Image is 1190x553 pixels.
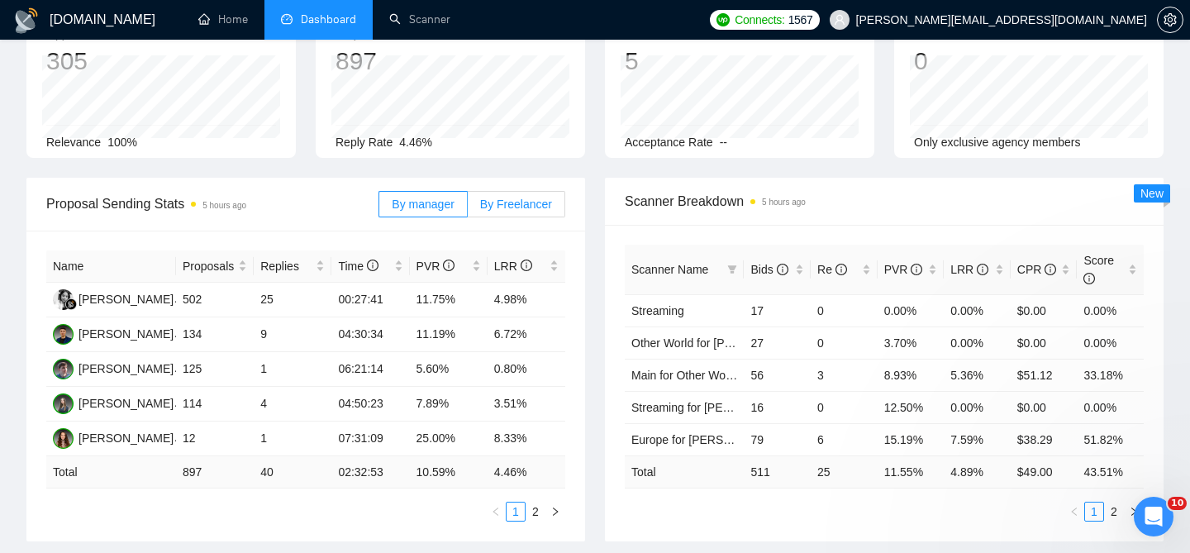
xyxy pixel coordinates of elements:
[1083,273,1095,284] span: info-circle
[834,14,845,26] span: user
[486,502,506,522] li: Previous Page
[914,45,1043,77] div: 0
[727,265,737,274] span: filter
[46,250,176,283] th: Name
[399,136,432,149] span: 4.46%
[336,136,393,149] span: Reply Rate
[202,201,246,210] time: 5 hours ago
[878,359,945,391] td: 8.93%
[811,294,878,327] td: 0
[392,198,454,211] span: By manager
[631,433,783,446] a: Europe for [PERSON_NAME]
[13,7,40,34] img: logo
[750,263,788,276] span: Bids
[944,359,1011,391] td: 5.36%
[494,260,532,273] span: LRR
[1077,359,1144,391] td: 33.18%
[254,352,331,387] td: 1
[526,503,545,521] a: 2
[488,283,565,317] td: 4.98%
[443,260,455,271] span: info-circle
[1134,497,1173,536] iframe: Intercom live chat
[550,507,560,517] span: right
[183,257,235,275] span: Proposals
[625,45,739,77] div: 5
[1140,187,1164,200] span: New
[301,12,356,26] span: Dashboard
[53,292,174,305] a: GB[PERSON_NAME]
[788,11,813,29] span: 1567
[744,359,811,391] td: 56
[1157,13,1183,26] a: setting
[625,136,713,149] span: Acceptance Rate
[835,264,847,275] span: info-circle
[744,455,811,488] td: 511
[811,455,878,488] td: 25
[1011,359,1078,391] td: $51.12
[254,456,331,489] td: 40
[53,361,174,374] a: YZ[PERSON_NAME]
[176,317,254,352] td: 134
[281,13,293,25] span: dashboard
[744,327,811,359] td: 27
[79,429,174,447] div: [PERSON_NAME]
[254,317,331,352] td: 9
[716,13,730,26] img: upwork-logo.png
[506,502,526,522] li: 1
[977,264,988,275] span: info-circle
[859,384,1190,508] iframe: Intercom notifications сообщение
[1124,502,1144,522] button: right
[1084,502,1104,522] li: 1
[79,290,174,308] div: [PERSON_NAME]
[331,283,409,317] td: 00:27:41
[744,423,811,455] td: 79
[488,317,565,352] td: 6.72%
[526,502,545,522] li: 2
[486,502,506,522] button: left
[254,422,331,456] td: 1
[480,198,552,211] span: By Freelancer
[507,503,525,521] a: 1
[1077,294,1144,327] td: 0.00%
[944,327,1011,359] td: 0.00%
[254,250,331,283] th: Replies
[410,456,488,489] td: 10.59 %
[1105,503,1123,521] a: 2
[878,327,945,359] td: 3.70%
[53,324,74,345] img: VS
[488,456,565,489] td: 4.46 %
[53,289,74,310] img: GB
[176,352,254,387] td: 125
[79,325,174,343] div: [PERSON_NAME]
[254,387,331,422] td: 4
[811,423,878,455] td: 6
[488,387,565,422] td: 3.51%
[491,507,501,517] span: left
[488,352,565,387] td: 0.80%
[1124,502,1144,522] li: Next Page
[950,263,988,276] span: LRR
[631,369,739,382] a: Main for Other World
[176,283,254,317] td: 502
[1083,254,1114,285] span: Score
[176,422,254,456] td: 12
[65,298,77,310] img: gigradar-bm.png
[176,387,254,422] td: 114
[914,136,1081,149] span: Only exclusive agency members
[53,359,74,379] img: YZ
[410,352,488,387] td: 5.60%
[79,394,174,412] div: [PERSON_NAME]
[1045,264,1056,275] span: info-circle
[46,45,202,77] div: 305
[1168,497,1187,510] span: 10
[410,283,488,317] td: 11.75%
[884,263,923,276] span: PVR
[331,352,409,387] td: 06:21:14
[331,387,409,422] td: 04:50:23
[260,257,312,275] span: Replies
[631,401,799,414] a: Streaming for [PERSON_NAME]
[1064,502,1084,522] li: Previous Page
[762,198,806,207] time: 5 hours ago
[79,360,174,378] div: [PERSON_NAME]
[53,396,174,409] a: OL[PERSON_NAME]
